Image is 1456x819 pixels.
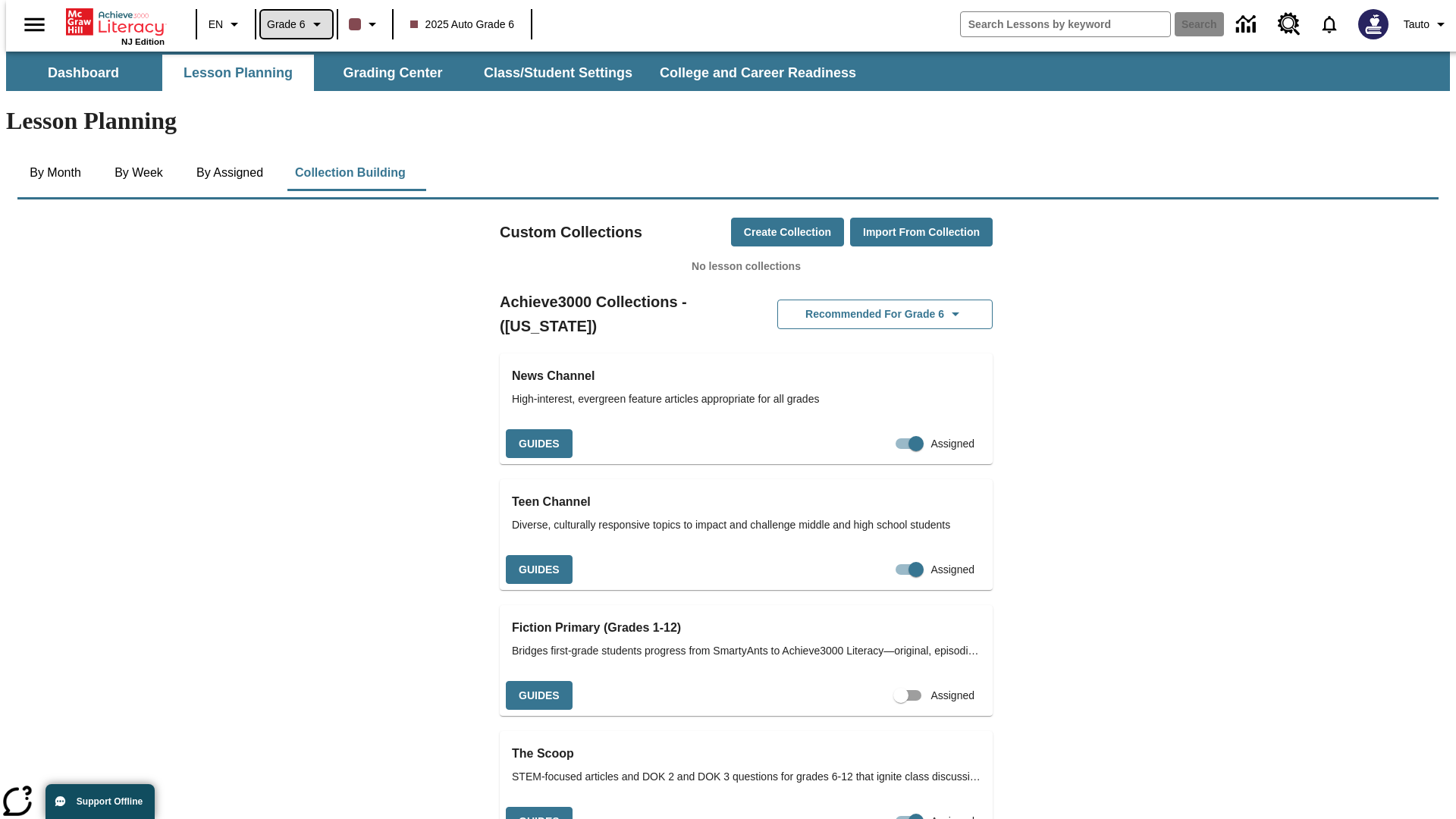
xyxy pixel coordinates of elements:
[850,218,993,247] button: Import from Collection
[6,107,1450,135] h1: Lesson Planning
[512,491,981,513] h3: Teen Channel
[184,155,275,191] button: By Assigned
[1227,4,1269,45] a: Data Center
[261,11,332,38] button: Grade: Grade 6, Select a grade
[267,17,306,33] span: Grade 6
[512,366,981,387] h3: News Channel
[512,517,981,533] span: Diverse, culturally responsive topics to impact and challenge middle and high school students
[731,218,844,247] button: Create Collection
[1310,5,1349,44] a: Notifications
[506,681,573,711] button: Guides
[101,155,177,191] button: By Week
[512,391,981,407] span: High-interest, evergreen feature articles appropriate for all grades
[1269,4,1310,45] a: Resource Center, Will open in new tab
[17,155,93,191] button: By Month
[512,743,981,764] h3: The Scoop
[512,617,981,639] h3: Fiction Primary (Grades 1-12)
[512,769,981,785] span: STEM-focused articles and DOK 2 and DOK 3 questions for grades 6-12 that ignite class discussions...
[66,5,165,46] div: Home
[500,220,642,244] h2: Custom Collections
[66,7,165,37] a: Home
[45,784,155,819] button: Support Offline
[283,155,418,191] button: Collection Building
[6,52,1450,91] div: SubNavbar
[500,259,993,275] p: No lesson collections
[472,55,645,91] button: Class/Student Settings
[202,11,250,38] button: Language: EN, Select a language
[77,796,143,807] span: Support Offline
[317,55,469,91] button: Grading Center
[506,429,573,459] button: Guides
[209,17,223,33] span: EN
[777,300,993,329] button: Recommended for Grade 6
[930,562,974,578] span: Assigned
[961,12,1170,36] input: search field
[930,688,974,704] span: Assigned
[1349,5,1398,44] button: Select a new avatar
[8,55,159,91] button: Dashboard
[1398,11,1456,38] button: Profile/Settings
[343,11,388,38] button: Class color is dark brown. Change class color
[506,555,573,585] button: Guides
[1358,9,1389,39] img: Avatar
[500,290,746,338] h2: Achieve3000 Collections - ([US_STATE])
[930,436,974,452] span: Assigned
[121,37,165,46] span: NJ Edition
[512,643,981,659] span: Bridges first-grade students progress from SmartyAnts to Achieve3000 Literacy—original, episodic ...
[1404,17,1429,33] span: Tauto
[162,55,314,91] button: Lesson Planning
[648,55,868,91] button: College and Career Readiness
[6,55,870,91] div: SubNavbar
[410,17,515,33] span: 2025 Auto Grade 6
[12,2,57,47] button: Open side menu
